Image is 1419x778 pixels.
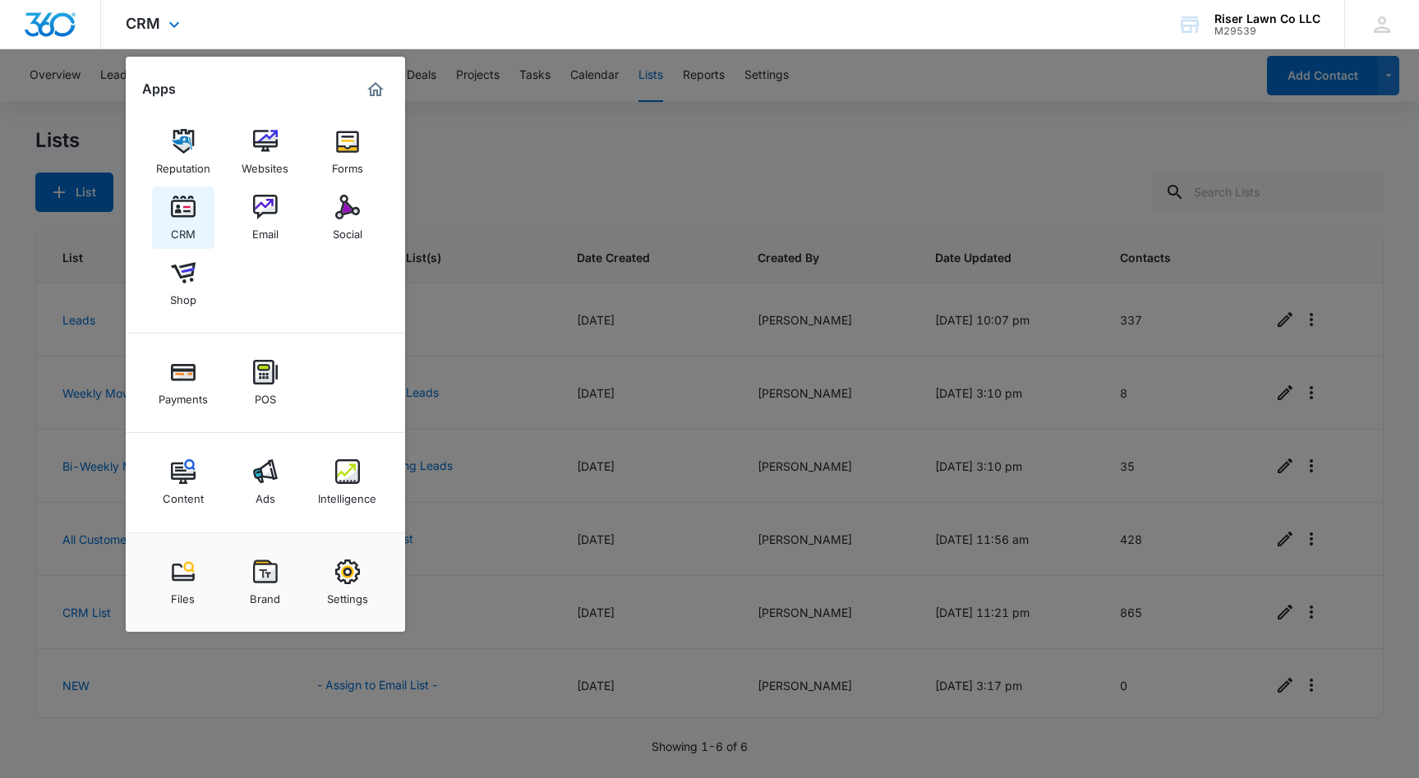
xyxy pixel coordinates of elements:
a: Marketing 360® Dashboard [362,76,389,103]
a: Content [152,451,214,513]
a: Email [234,186,297,249]
div: POS [255,384,276,406]
a: Brand [234,551,297,614]
div: Brand [250,584,280,605]
a: Ads [234,451,297,513]
a: Websites [234,121,297,183]
div: Intelligence [318,484,376,505]
div: Social [333,219,362,241]
div: Forms [332,154,363,175]
div: Files [171,584,195,605]
h2: Apps [142,81,176,97]
a: Intelligence [316,451,379,513]
div: Shop [170,285,196,306]
a: POS [234,352,297,414]
span: CRM [126,15,160,32]
div: Ads [256,484,275,505]
a: Shop [152,252,214,315]
a: Forms [316,121,379,183]
a: CRM [152,186,214,249]
a: Settings [316,551,379,614]
a: Social [316,186,379,249]
div: Payments [159,384,208,406]
a: Reputation [152,121,214,183]
div: Content [163,484,204,505]
div: CRM [171,219,196,241]
a: Payments [152,352,214,414]
div: Websites [242,154,288,175]
div: Reputation [156,154,210,175]
div: account id [1214,25,1320,37]
div: Settings [327,584,368,605]
a: Files [152,551,214,614]
div: account name [1214,12,1320,25]
div: Email [252,219,279,241]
